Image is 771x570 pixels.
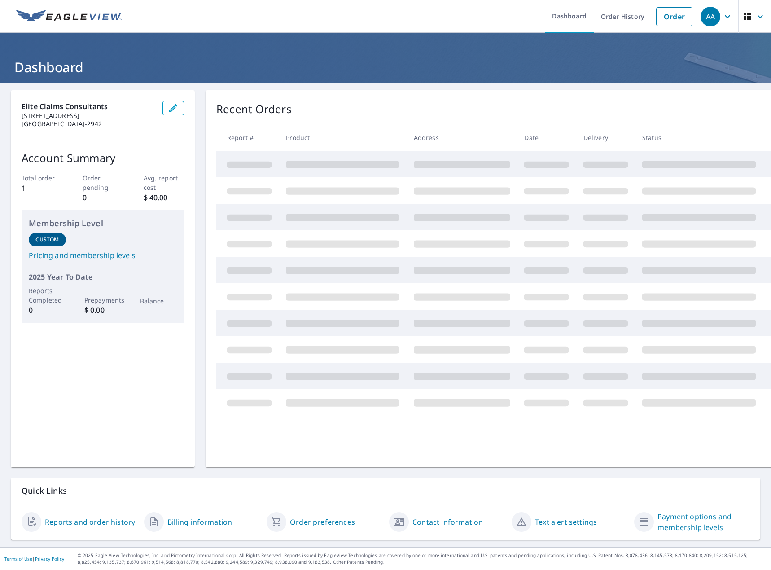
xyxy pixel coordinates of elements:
[22,101,155,112] p: Elite Claims Consultants
[29,272,177,282] p: 2025 Year To Date
[83,173,123,192] p: Order pending
[279,124,406,151] th: Product
[84,305,122,316] p: $ 0.00
[144,173,184,192] p: Avg. report cost
[635,124,763,151] th: Status
[78,552,767,566] p: © 2025 Eagle View Technologies, Inc. and Pictometry International Corp. All Rights Reserved. Repo...
[29,250,177,261] a: Pricing and membership levels
[4,556,64,561] p: |
[517,124,576,151] th: Date
[22,112,155,120] p: [STREET_ADDRESS]
[216,124,279,151] th: Report #
[412,517,483,527] a: Contact information
[22,485,749,496] p: Quick Links
[657,511,749,533] a: Payment options and membership levels
[16,10,122,23] img: EV Logo
[83,192,123,203] p: 0
[84,295,122,305] p: Prepayments
[701,7,720,26] div: AA
[45,517,135,527] a: Reports and order history
[22,183,62,193] p: 1
[35,556,64,562] a: Privacy Policy
[144,192,184,203] p: $ 40.00
[576,124,635,151] th: Delivery
[140,296,177,306] p: Balance
[29,217,177,229] p: Membership Level
[656,7,692,26] a: Order
[216,101,292,117] p: Recent Orders
[22,120,155,128] p: [GEOGRAPHIC_DATA]-2942
[407,124,517,151] th: Address
[290,517,355,527] a: Order preferences
[167,517,232,527] a: Billing information
[29,286,66,305] p: Reports Completed
[29,305,66,316] p: 0
[535,517,597,527] a: Text alert settings
[22,173,62,183] p: Total order
[35,236,59,244] p: Custom
[11,58,760,76] h1: Dashboard
[4,556,32,562] a: Terms of Use
[22,150,184,166] p: Account Summary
